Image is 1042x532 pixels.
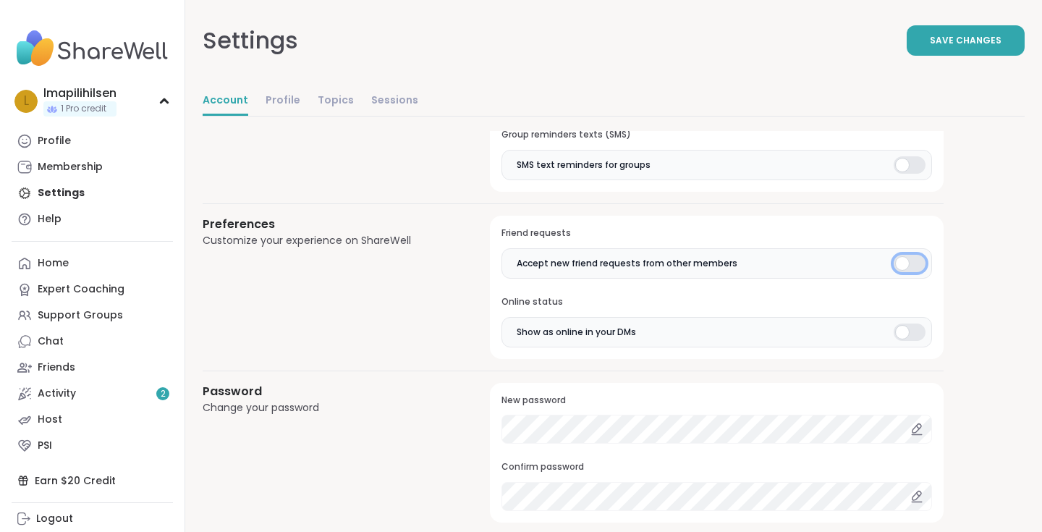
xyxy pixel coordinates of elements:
[517,257,737,270] span: Accept new friend requests from other members
[501,129,932,141] h3: Group reminders texts (SMS)
[161,388,166,400] span: 2
[38,413,62,427] div: Host
[12,329,173,355] a: Chat
[38,334,64,349] div: Chat
[203,87,248,116] a: Account
[36,512,73,526] div: Logout
[12,250,173,276] a: Home
[203,23,298,58] div: Settings
[907,25,1025,56] button: Save Changes
[203,400,455,415] div: Change your password
[501,227,932,240] h3: Friend requests
[38,360,75,375] div: Friends
[501,296,932,308] h3: Online status
[38,282,124,297] div: Expert Coaching
[12,276,173,303] a: Expert Coaching
[38,134,71,148] div: Profile
[517,159,651,172] span: SMS text reminders for groups
[12,303,173,329] a: Support Groups
[12,154,173,180] a: Membership
[38,212,62,227] div: Help
[930,34,1001,47] span: Save Changes
[318,87,354,116] a: Topics
[43,85,117,101] div: lmapilihilsen
[38,256,69,271] div: Home
[61,103,106,115] span: 1 Pro credit
[12,506,173,532] a: Logout
[12,381,173,407] a: Activity2
[12,23,173,74] img: ShareWell Nav Logo
[12,433,173,459] a: PSI
[371,87,418,116] a: Sessions
[12,407,173,433] a: Host
[517,326,636,339] span: Show as online in your DMs
[203,216,455,233] h3: Preferences
[24,92,29,111] span: l
[203,383,455,400] h3: Password
[12,128,173,154] a: Profile
[38,387,76,401] div: Activity
[38,308,123,323] div: Support Groups
[266,87,300,116] a: Profile
[203,233,455,248] div: Customize your experience on ShareWell
[38,439,52,453] div: PSI
[501,461,932,473] h3: Confirm password
[12,206,173,232] a: Help
[38,160,103,174] div: Membership
[12,468,173,494] div: Earn $20 Credit
[501,394,932,407] h3: New password
[12,355,173,381] a: Friends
